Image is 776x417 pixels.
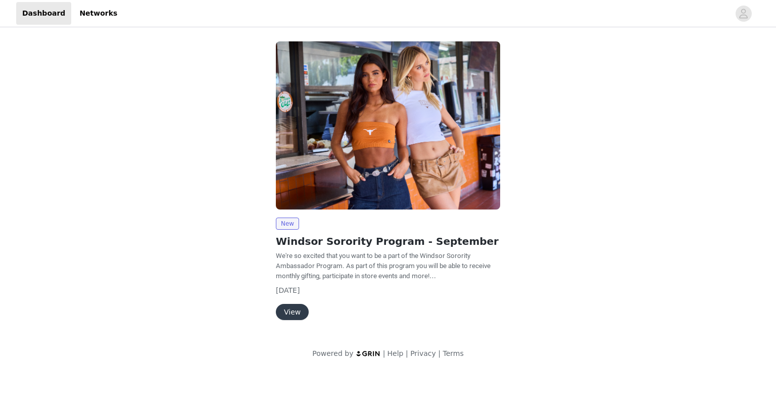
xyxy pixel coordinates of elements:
span: | [383,349,385,357]
span: Powered by [312,349,353,357]
a: Networks [73,2,123,25]
a: Help [387,349,404,357]
span: We're so excited that you want to be a part of the Windsor Sorority Ambassador Program. As part o... [276,252,491,280]
span: [DATE] [276,286,300,294]
a: View [276,308,309,316]
span: New [276,218,299,230]
a: Dashboard [16,2,71,25]
button: View [276,304,309,320]
a: Privacy [410,349,436,357]
span: | [438,349,441,357]
img: Windsor [276,41,500,210]
img: logo [356,350,381,357]
a: Terms [443,349,463,357]
span: | [406,349,408,357]
h2: Windsor Sorority Program - September [276,234,500,249]
div: avatar [739,6,748,22]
